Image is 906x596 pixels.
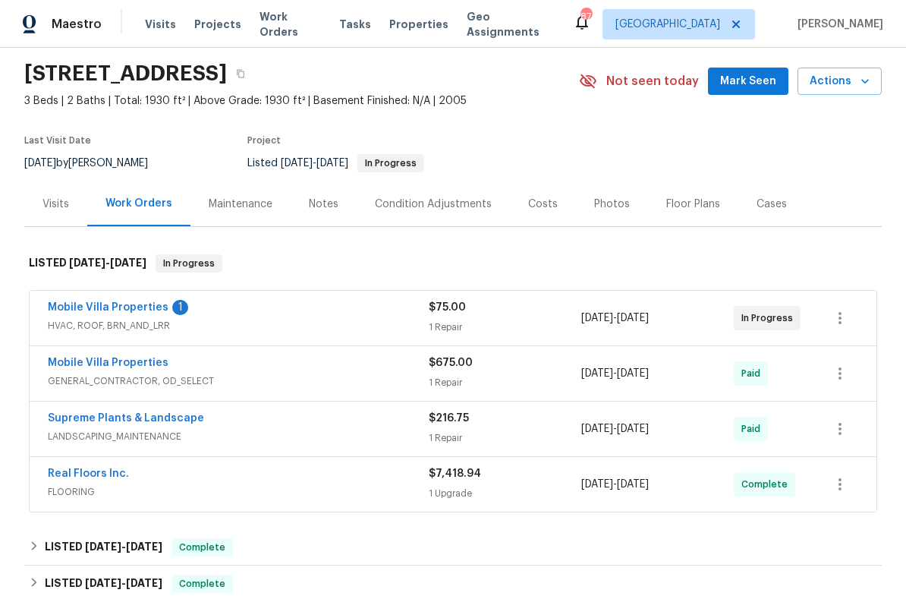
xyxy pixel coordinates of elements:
span: LANDSCAPING_MAINTENANCE [48,429,429,444]
span: $7,418.94 [429,468,481,479]
span: In Progress [359,159,423,168]
span: [DATE] [85,541,121,552]
span: [DATE] [617,313,649,323]
span: Visits [145,17,176,32]
span: Listed [247,158,424,169]
span: [DATE] [24,158,56,169]
span: - [581,311,649,326]
span: [DATE] [110,257,146,268]
div: 1 [172,300,188,315]
h6: LISTED [29,254,146,273]
span: In Progress [157,256,221,271]
span: $216.75 [429,413,469,424]
span: - [581,366,649,381]
span: [DATE] [85,578,121,588]
a: Supreme Plants & Landscape [48,413,204,424]
div: Maintenance [209,197,272,212]
div: 1 Repair [429,320,581,335]
span: Properties [389,17,448,32]
span: - [85,578,162,588]
span: [DATE] [126,578,162,588]
div: Floor Plans [666,197,720,212]
span: Paid [741,421,766,437]
span: [DATE] [581,479,613,490]
div: LISTED [DATE]-[DATE]In Progress [24,239,882,288]
span: Complete [173,576,231,591]
span: Mark Seen [720,72,776,91]
span: Geo Assignments [467,9,555,39]
a: Real Floors Inc. [48,468,129,479]
span: [DATE] [581,424,613,434]
span: [DATE] [69,257,105,268]
span: 3 Beds | 2 Baths | Total: 1930 ft² | Above Grade: 1930 ft² | Basement Finished: N/A | 2005 [24,93,579,109]
div: LISTED [DATE]-[DATE]Complete [24,529,882,566]
span: In Progress [741,311,799,326]
span: [DATE] [581,313,613,323]
div: Notes [309,197,338,212]
span: $75.00 [429,302,466,313]
span: HVAC, ROOF, BRN_AND_LRR [48,318,429,333]
span: - [281,158,348,169]
div: 1 Repair [429,430,581,446]
div: Cases [757,197,787,212]
span: [DATE] [316,158,348,169]
h6: LISTED [45,575,162,593]
span: Paid [741,366,766,381]
span: - [581,477,649,492]
span: Projects [194,17,241,32]
span: [DATE] [281,158,313,169]
span: Project [247,136,281,145]
div: 1 Repair [429,375,581,390]
span: Actions [810,72,870,91]
span: FLOORING [48,484,429,500]
span: [DATE] [617,368,649,379]
span: GENERAL_CONTRACTOR, OD_SELECT [48,374,429,389]
span: [DATE] [617,424,649,434]
span: Complete [173,540,231,555]
span: - [69,257,146,268]
span: [DATE] [581,368,613,379]
h6: LISTED [45,538,162,557]
div: Costs [528,197,558,212]
span: Work Orders [260,9,321,39]
span: [DATE] [126,541,162,552]
div: 87 [580,9,591,24]
span: - [85,541,162,552]
span: Complete [741,477,794,492]
h2: [STREET_ADDRESS] [24,66,227,81]
div: Photos [594,197,630,212]
button: Mark Seen [708,68,788,96]
span: - [581,421,649,437]
span: Tasks [339,19,371,30]
span: [GEOGRAPHIC_DATA] [615,17,720,32]
button: Actions [797,68,882,96]
a: Mobile Villa Properties [48,302,168,313]
div: Condition Adjustments [375,197,492,212]
div: by [PERSON_NAME] [24,154,166,172]
span: [PERSON_NAME] [791,17,883,32]
button: Copy Address [227,60,254,87]
div: Visits [42,197,69,212]
span: [DATE] [617,479,649,490]
div: Work Orders [105,196,172,211]
a: Mobile Villa Properties [48,358,168,368]
span: Last Visit Date [24,136,91,145]
span: Not seen today [606,74,699,89]
div: 1 Upgrade [429,486,581,501]
span: Maestro [52,17,102,32]
span: $675.00 [429,358,473,368]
